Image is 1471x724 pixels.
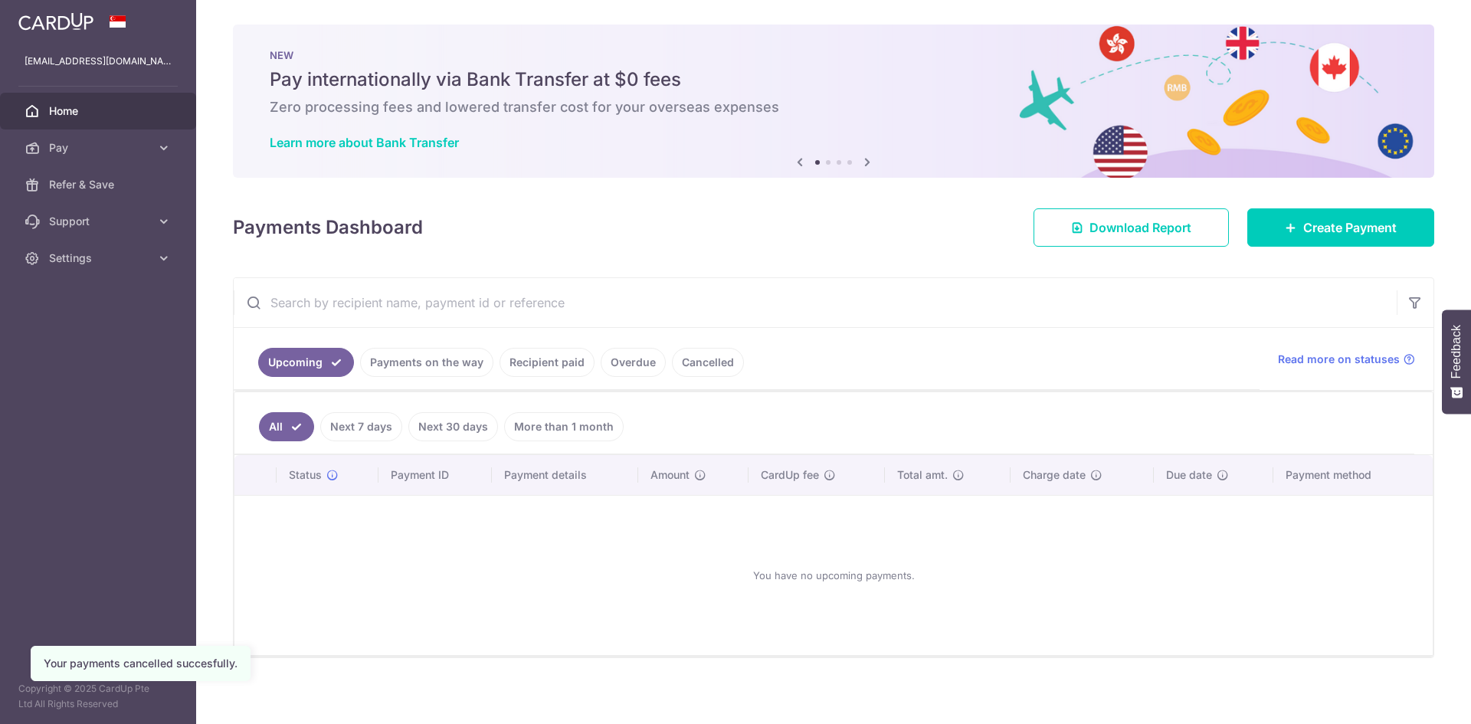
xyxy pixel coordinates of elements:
[1273,455,1433,495] th: Payment method
[270,135,459,150] a: Learn more about Bank Transfer
[500,348,595,377] a: Recipient paid
[49,103,150,119] span: Home
[492,455,639,495] th: Payment details
[378,455,492,495] th: Payment ID
[1442,310,1471,414] button: Feedback - Show survey
[49,177,150,192] span: Refer & Save
[25,54,172,69] p: [EMAIL_ADDRESS][DOMAIN_NAME]
[258,348,354,377] a: Upcoming
[1278,352,1400,367] span: Read more on statuses
[253,508,1414,643] div: You have no upcoming payments.
[1089,218,1191,237] span: Download Report
[360,348,493,377] a: Payments on the way
[1373,678,1456,716] iframe: Opens a widget where you can find more information
[234,278,1397,327] input: Search by recipient name, payment id or reference
[259,412,314,441] a: All
[1278,352,1415,367] a: Read more on statuses
[1023,467,1086,483] span: Charge date
[1166,467,1212,483] span: Due date
[233,25,1434,178] img: Bank transfer banner
[18,12,93,31] img: CardUp
[320,412,402,441] a: Next 7 days
[49,140,150,156] span: Pay
[270,67,1397,92] h5: Pay internationally via Bank Transfer at $0 fees
[49,251,150,266] span: Settings
[1450,325,1463,378] span: Feedback
[270,98,1397,116] h6: Zero processing fees and lowered transfer cost for your overseas expenses
[233,214,423,241] h4: Payments Dashboard
[601,348,666,377] a: Overdue
[1303,218,1397,237] span: Create Payment
[289,467,322,483] span: Status
[270,49,1397,61] p: NEW
[650,467,690,483] span: Amount
[1034,208,1229,247] a: Download Report
[44,656,238,671] div: Your payments cancelled succesfully.
[49,214,150,229] span: Support
[761,467,819,483] span: CardUp fee
[408,412,498,441] a: Next 30 days
[1247,208,1434,247] a: Create Payment
[504,412,624,441] a: More than 1 month
[672,348,744,377] a: Cancelled
[897,467,948,483] span: Total amt.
